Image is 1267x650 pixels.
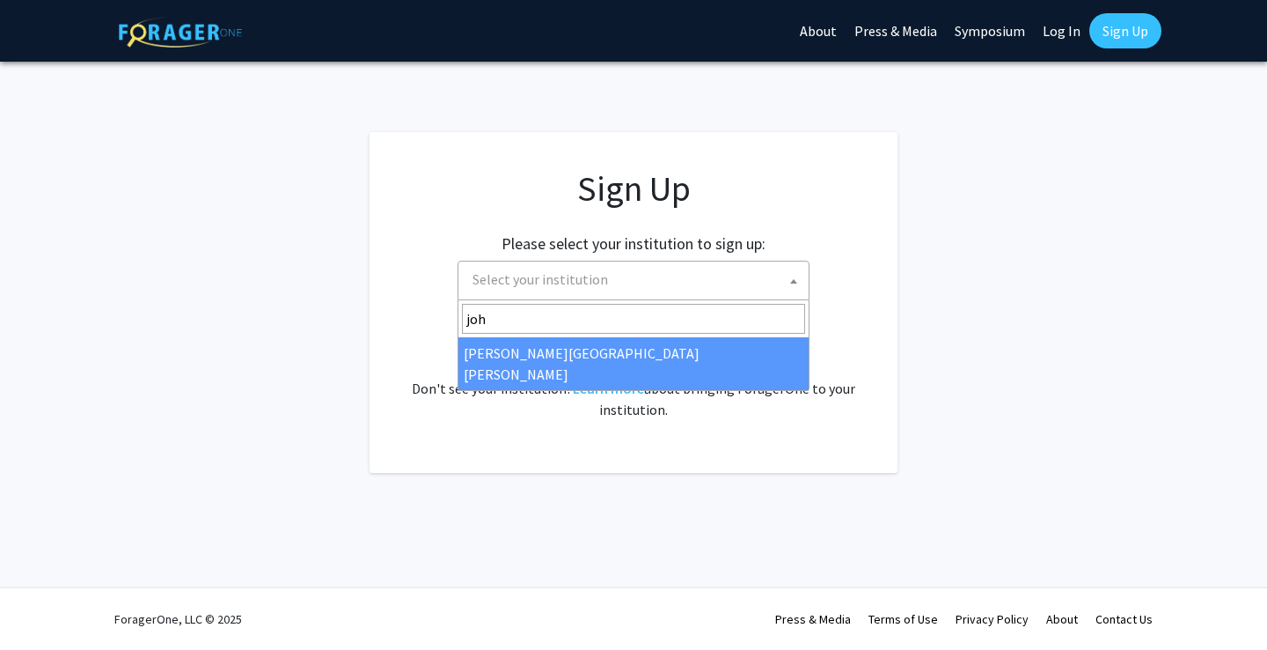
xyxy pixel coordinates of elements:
span: Select your institution [465,262,809,298]
iframe: Chat [13,571,75,637]
a: Privacy Policy [956,611,1029,627]
a: Sign Up [1089,13,1161,48]
h1: Sign Up [405,167,862,210]
div: ForagerOne, LLC © 2025 [114,588,242,650]
span: Select your institution [458,261,809,300]
input: Search [462,304,805,334]
a: Terms of Use [868,611,938,627]
a: Press & Media [775,611,851,627]
div: Already have an account? . Don't see your institution? about bringing ForagerOne to your institut... [405,336,862,420]
h2: Please select your institution to sign up: [502,234,765,254]
span: Select your institution [472,270,608,288]
a: About [1046,611,1078,627]
a: Contact Us [1095,611,1153,627]
li: [PERSON_NAME][GEOGRAPHIC_DATA][PERSON_NAME] [458,337,809,390]
a: Learn more about bringing ForagerOne to your institution [573,380,644,397]
img: ForagerOne Logo [119,17,242,48]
